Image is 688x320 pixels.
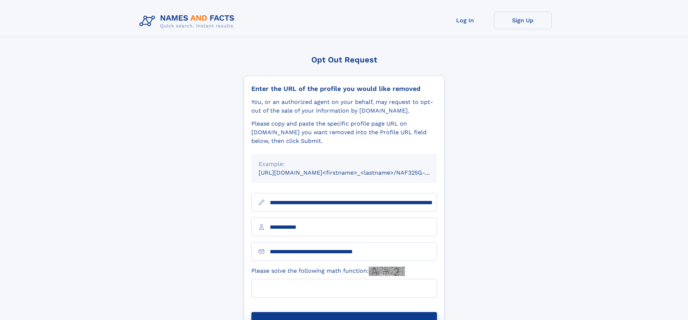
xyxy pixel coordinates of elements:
[494,12,552,29] a: Sign Up
[251,119,437,145] div: Please copy and paste the specific profile page URL on [DOMAIN_NAME] you want removed into the Pr...
[436,12,494,29] a: Log In
[259,169,451,176] small: [URL][DOMAIN_NAME]<firstname>_<lastname>/NAF325G-xxxxxxxx
[137,12,241,31] img: Logo Names and Facts
[259,160,430,168] div: Example:
[251,98,437,115] div: You, or an authorized agent on your behalf, may request to opt-out of the sale of your informatio...
[251,267,405,276] label: Please solve the following math function:
[244,55,445,64] div: Opt Out Request
[251,85,437,93] div: Enter the URL of the profile you would like removed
